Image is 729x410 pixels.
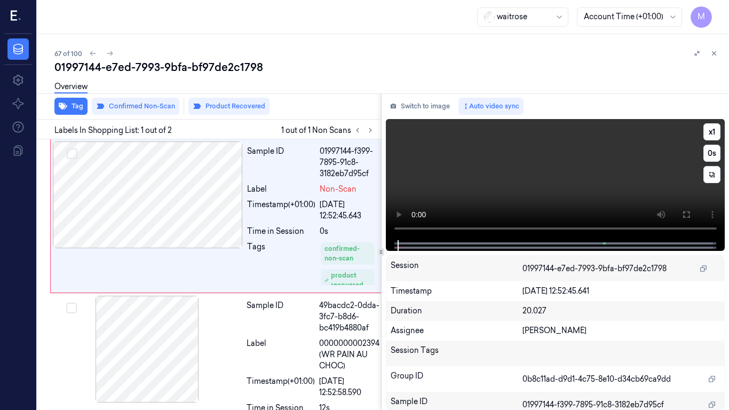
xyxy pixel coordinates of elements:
[319,300,379,334] div: 49bacdc2-0dda-3fc7-b8d6-bc419b4880af
[522,374,671,385] span: 0b8c11ad-d9d1-4c75-8e10-d34cb69ca9dd
[522,325,720,336] div: [PERSON_NAME]
[247,300,315,334] div: Sample ID
[391,325,522,336] div: Assignee
[703,145,720,162] button: 0s
[54,81,88,93] a: Overview
[386,98,454,115] button: Switch to image
[320,184,356,195] span: Non-Scan
[691,6,712,28] button: M
[247,184,315,195] div: Label
[391,286,522,297] div: Timestamp
[324,271,371,290] div: product recovered
[320,146,379,179] div: 01997144-f399-7895-91c8-3182eb7d95cf
[54,49,82,58] span: 67 of 100
[247,146,315,179] div: Sample ID
[522,263,667,274] span: 01997144-e7ed-7993-9bfa-bf97de2c1798
[458,98,524,115] button: Auto video sync
[92,98,179,115] button: Confirmed Non-Scan
[320,199,379,222] div: [DATE] 12:52:45.643
[324,244,371,263] div: confirmed-non-scan
[703,123,720,140] button: x1
[247,376,315,398] div: Timestamp (+01:00)
[320,226,379,237] div: 0s
[66,303,77,313] button: Select row
[188,98,270,115] button: Product Recovered
[522,286,720,297] div: [DATE] 12:52:45.641
[247,226,315,237] div: Time in Session
[67,148,77,159] button: Select row
[391,260,522,277] div: Session
[54,60,720,75] div: 01997144-e7ed-7993-9bfa-bf97de2c1798
[54,98,88,115] button: Tag
[391,305,522,317] div: Duration
[319,376,379,398] div: [DATE] 12:52:58.590
[281,124,377,137] span: 1 out of 1 Non Scans
[391,370,522,388] div: Group ID
[391,345,522,362] div: Session Tags
[54,125,172,136] span: Labels In Shopping List: 1 out of 2
[247,338,315,372] div: Label
[319,338,379,372] span: 0000000002394 (WR PAIN AU CHOC)
[247,199,315,222] div: Timestamp (+01:00)
[247,241,315,286] div: Tags
[522,305,720,317] div: 20.027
